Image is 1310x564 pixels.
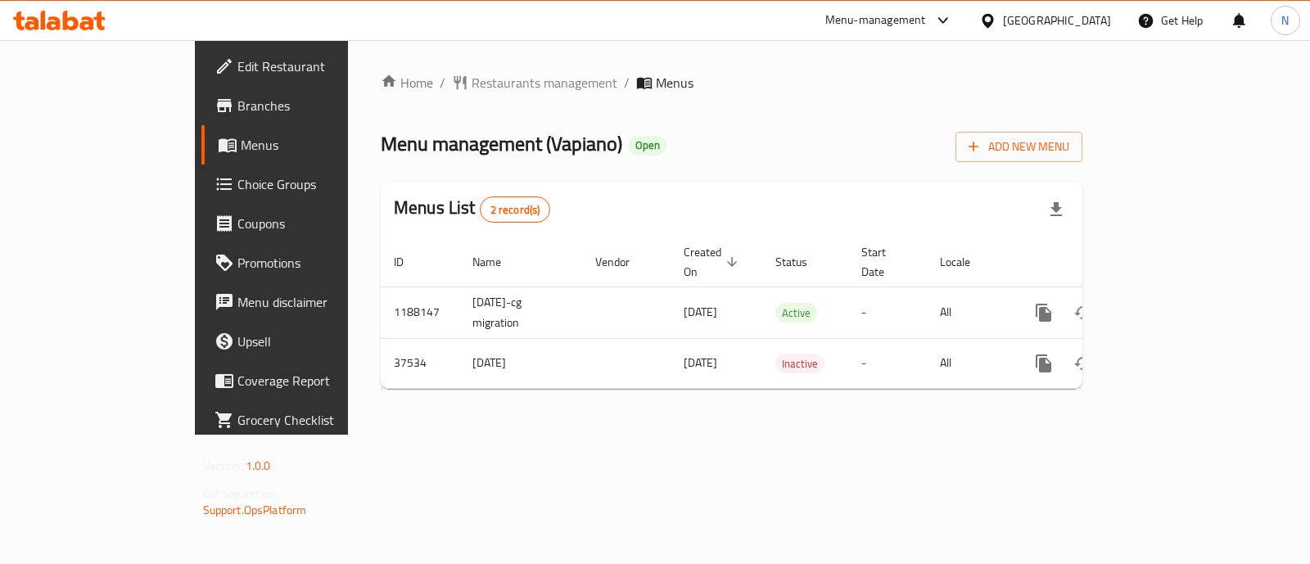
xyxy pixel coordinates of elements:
[381,287,459,338] td: 1188147
[459,287,582,338] td: [DATE]-cg migration
[394,252,425,272] span: ID
[203,483,278,504] span: Get support on:
[1024,344,1064,383] button: more
[927,338,1011,388] td: All
[201,282,413,322] a: Menu disclaimer
[381,125,622,162] span: Menu management ( Vapiano )
[381,237,1195,389] table: enhanced table
[237,214,400,233] span: Coupons
[381,73,1082,92] nav: breadcrumb
[237,174,400,194] span: Choice Groups
[201,243,413,282] a: Promotions
[481,202,550,218] span: 2 record(s)
[1003,11,1111,29] div: [GEOGRAPHIC_DATA]
[201,125,413,165] a: Menus
[203,455,243,476] span: Version:
[237,332,400,351] span: Upsell
[237,96,400,115] span: Branches
[684,352,717,373] span: [DATE]
[629,138,666,152] span: Open
[1011,237,1195,287] th: Actions
[775,354,824,373] div: Inactive
[472,73,617,92] span: Restaurants management
[241,135,400,155] span: Menus
[201,86,413,125] a: Branches
[848,338,927,388] td: -
[629,136,666,156] div: Open
[825,11,926,30] div: Menu-management
[1064,344,1103,383] button: Change Status
[201,400,413,440] a: Grocery Checklist
[381,338,459,388] td: 37534
[955,132,1082,162] button: Add New Menu
[684,301,717,323] span: [DATE]
[480,196,551,223] div: Total records count
[246,455,271,476] span: 1.0.0
[1037,190,1076,229] div: Export file
[1024,293,1064,332] button: more
[1064,293,1103,332] button: Change Status
[201,322,413,361] a: Upsell
[452,73,617,92] a: Restaurants management
[624,73,630,92] li: /
[201,47,413,86] a: Edit Restaurant
[237,410,400,430] span: Grocery Checklist
[861,242,907,282] span: Start Date
[684,242,743,282] span: Created On
[775,354,824,373] span: Inactive
[237,56,400,76] span: Edit Restaurant
[927,287,1011,338] td: All
[201,204,413,243] a: Coupons
[940,252,992,272] span: Locale
[394,196,550,223] h2: Menus List
[595,252,651,272] span: Vendor
[201,361,413,400] a: Coverage Report
[775,304,817,323] span: Active
[203,499,307,521] a: Support.OpsPlatform
[969,137,1069,157] span: Add New Menu
[656,73,693,92] span: Menus
[848,287,927,338] td: -
[237,371,400,390] span: Coverage Report
[459,338,582,388] td: [DATE]
[775,252,829,272] span: Status
[1281,11,1289,29] span: N
[440,73,445,92] li: /
[237,253,400,273] span: Promotions
[201,165,413,204] a: Choice Groups
[472,252,522,272] span: Name
[237,292,400,312] span: Menu disclaimer
[775,303,817,323] div: Active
